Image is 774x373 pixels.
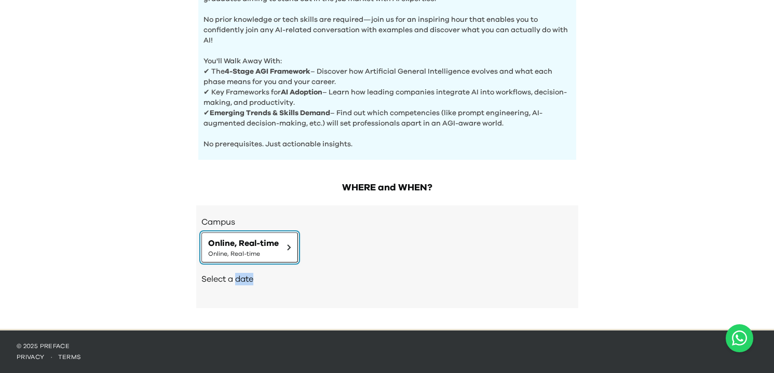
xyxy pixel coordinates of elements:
b: AI Adoption [281,89,322,96]
span: · [45,354,58,360]
a: privacy [17,354,45,360]
p: You'll Walk Away With: [203,46,571,66]
p: ✔ Key Frameworks for – Learn how leading companies integrate AI into workflows, decision-making, ... [203,87,571,108]
span: Online, Real-time [208,250,279,258]
p: No prior knowledge or tech skills are required—join us for an inspiring hour that enables you to ... [203,4,571,46]
h2: WHERE and WHEN? [196,181,578,195]
b: Emerging Trends & Skills Demand [210,109,330,117]
h2: Select a date [201,273,573,285]
h3: Campus [201,216,573,228]
a: terms [58,354,82,360]
a: Chat with us on WhatsApp [726,324,753,352]
p: ✔ – Find out which competencies (like prompt engineering, AI-augmented decision-making, etc.) wil... [203,108,571,129]
span: Online, Real-time [208,237,279,250]
button: Open WhatsApp chat [726,324,753,352]
p: ✔ The – Discover how Artificial General Intelligence evolves and what each phase means for you an... [203,66,571,87]
b: 4-Stage AGI Framework [225,68,310,75]
p: © 2025 Preface [17,342,757,350]
p: No prerequisites. Just actionable insights. [203,129,571,149]
button: Online, Real-timeOnline, Real-time [201,232,298,263]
